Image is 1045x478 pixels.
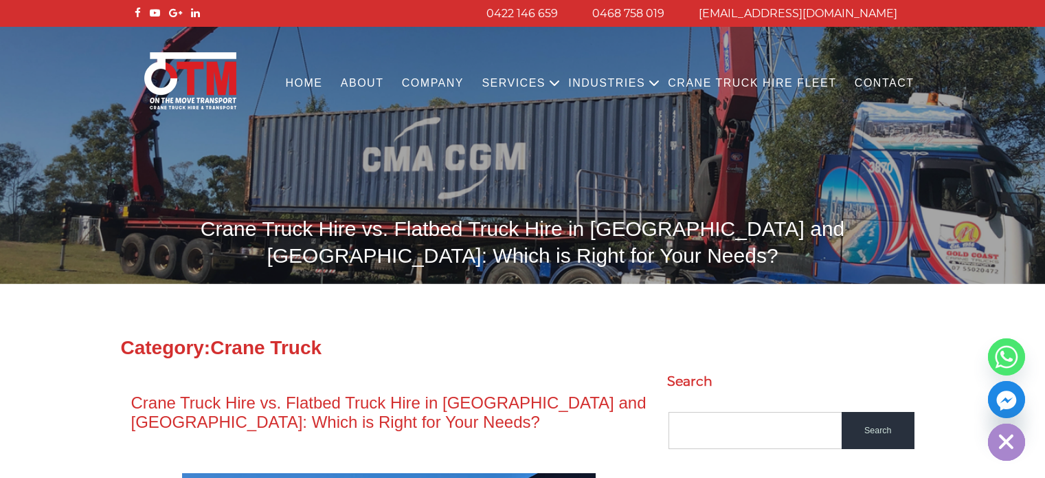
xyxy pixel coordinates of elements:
[393,65,473,102] a: COMPANY
[332,65,393,102] a: About
[142,51,239,111] img: Otmtransport
[121,338,925,359] h1: Category:
[131,215,914,269] h1: Crane Truck Hire vs. Flatbed Truck Hire in [GEOGRAPHIC_DATA] and [GEOGRAPHIC_DATA]: Which is Righ...
[473,65,554,102] a: Services
[988,338,1025,376] a: Whatsapp
[659,65,846,102] a: Crane Truck Hire Fleet
[592,7,664,20] a: 0468 758 019
[276,65,331,102] a: Home
[559,65,654,102] a: Industries
[846,65,923,102] a: Contact
[667,373,914,391] h2: Search
[210,337,322,358] span: Crane Truck
[699,7,897,20] a: [EMAIL_ADDRESS][DOMAIN_NAME]
[988,381,1025,418] a: Facebook_Messenger
[842,412,914,450] input: Search
[486,7,558,20] a: 0422 146 659
[131,393,647,431] a: Crane Truck Hire vs. Flatbed Truck Hire in [GEOGRAPHIC_DATA] and [GEOGRAPHIC_DATA]: Which is Righ...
